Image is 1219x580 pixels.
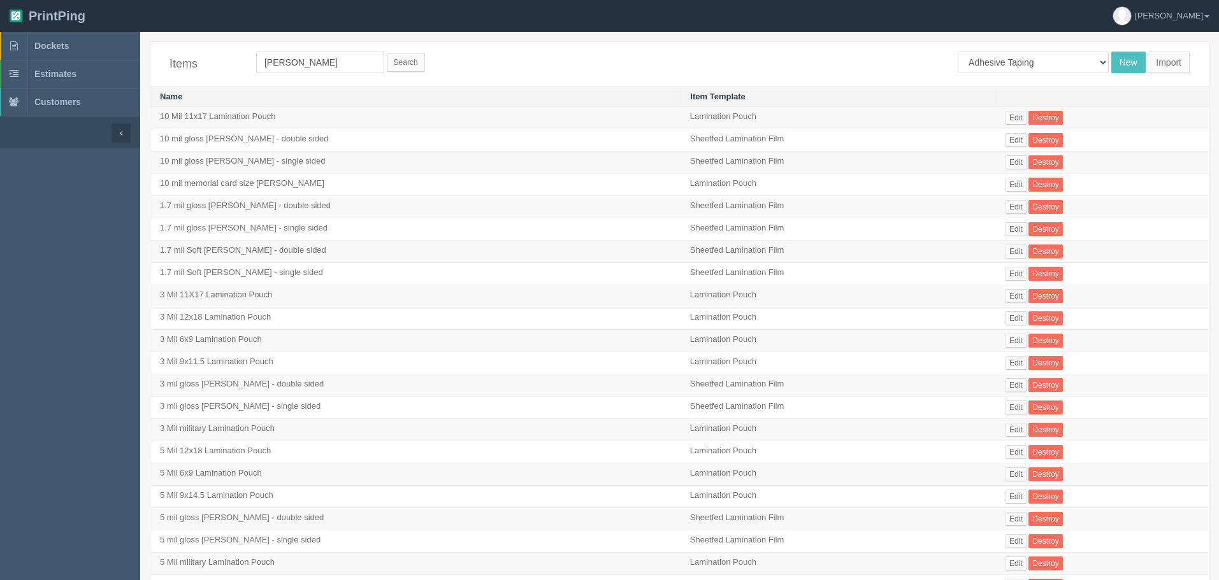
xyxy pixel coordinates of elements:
td: 5 mil gloss [PERSON_NAME] - double sided [150,508,681,530]
a: Destroy [1028,178,1062,192]
td: Lamination Pouch [681,285,996,308]
a: Destroy [1028,556,1062,570]
a: Edit [1006,133,1027,147]
a: Edit [1006,467,1027,481]
td: Sheetfed Lamination Film [681,241,996,263]
a: Edit [1006,556,1027,570]
td: Lamination Pouch [681,308,996,330]
td: Lamination Pouch [681,107,996,129]
td: 1.7 mil gloss [PERSON_NAME] - double sided [150,196,681,218]
td: 3 mil gloss [PERSON_NAME] - double sided [150,374,681,397]
span: Dockets [34,41,69,51]
a: Edit [1006,289,1027,303]
input: Import [1148,52,1190,73]
a: Destroy [1028,311,1062,325]
td: Lamination Pouch [681,174,996,196]
td: 10 Mil 11x17 Lamination Pouch [150,107,681,129]
a: Edit [1006,178,1027,192]
td: Sheetfed Lamination Film [681,196,996,218]
a: Edit [1006,267,1027,281]
input: New [1111,52,1146,73]
a: Destroy [1028,445,1062,459]
td: Sheetfed Lamination Film [681,218,996,241]
a: Destroy [1028,512,1062,526]
a: Destroy [1028,155,1062,169]
a: Destroy [1028,222,1062,236]
td: Sheetfed Lamination Film [681,263,996,285]
a: Edit [1006,534,1027,548]
a: Destroy [1028,334,1062,348]
td: 3 Mil 6x9 Lamination Pouch [150,330,681,352]
a: Destroy [1028,534,1062,548]
a: Edit [1006,200,1027,214]
td: 5 Mil 6x9 Lamination Pouch [150,463,681,486]
td: 1.7 mil Soft [PERSON_NAME] - single sided [150,263,681,285]
td: 5 Mil 12x18 Lamination Pouch [150,441,681,463]
td: Lamination Pouch [681,352,996,374]
a: Edit [1006,400,1027,414]
img: avatar_default-7531ab5dedf162e01f1e0bb0964e6a185e93c5c22dfe317fb01d7f8cd2b1632c.jpg [1113,7,1131,25]
td: 5 Mil 9x14.5 Lamination Pouch [150,486,681,508]
a: Destroy [1028,356,1062,370]
td: Sheetfed Lamination Film [681,152,996,174]
input: Item name [256,52,384,73]
a: Edit [1006,356,1027,370]
td: Sheetfed Lamination Film [681,397,996,419]
a: Name [160,92,182,101]
a: Destroy [1028,267,1062,281]
a: Destroy [1028,200,1062,214]
td: Lamination Pouch [681,463,996,486]
a: Edit [1006,244,1027,258]
td: 1.7 mil Soft [PERSON_NAME] - double sided [150,241,681,263]
a: Edit [1006,311,1027,325]
a: Edit [1006,490,1027,504]
a: Edit [1006,423,1027,437]
a: Edit [1006,378,1027,392]
img: logo-3e63b451c926e2ac314895c53de4908e5d424f24456219fb08d385ab2e579770.png [10,10,22,22]
td: Sheetfed Lamination Film [681,530,996,553]
td: Lamination Pouch [681,486,996,508]
td: 3 Mil 9x11.5 Lamination Pouch [150,352,681,374]
td: 10 mil memorial card size [PERSON_NAME] [150,174,681,196]
a: Destroy [1028,490,1062,504]
td: 5 Mil military Lamination Pouch [150,553,681,575]
td: Sheetfed Lamination Film [681,129,996,152]
td: Sheetfed Lamination Film [681,374,996,397]
td: 1.7 mil gloss [PERSON_NAME] - single sided [150,218,681,241]
a: Edit [1006,222,1027,236]
a: Item Template [690,92,745,101]
a: Destroy [1028,244,1062,258]
h4: Items [170,58,237,71]
td: Lamination Pouch [681,330,996,352]
td: Sheetfed Lamination Film [681,508,996,530]
a: Edit [1006,155,1027,169]
a: Destroy [1028,111,1062,125]
span: Customers [34,97,81,107]
td: Lamination Pouch [681,419,996,441]
td: Lamination Pouch [681,553,996,575]
td: 3 Mil 11X17 Lamination Pouch [150,285,681,308]
a: Destroy [1028,423,1062,437]
span: Estimates [34,69,76,79]
td: 3 mil gloss [PERSON_NAME] - single sided [150,397,681,419]
td: 3 Mil 12x18 Lamination Pouch [150,308,681,330]
a: Destroy [1028,289,1062,303]
a: Destroy [1028,467,1062,481]
td: 10 mil gloss [PERSON_NAME] - single sided [150,152,681,174]
a: Edit [1006,334,1027,348]
td: 3 Mil military Lamination Pouch [150,419,681,441]
td: Lamination Pouch [681,441,996,463]
a: Edit [1006,512,1027,526]
a: Edit [1006,445,1027,459]
td: 5 mil gloss [PERSON_NAME] - single sided [150,530,681,553]
td: 10 mil gloss [PERSON_NAME] - double sided [150,129,681,152]
a: Destroy [1028,378,1062,392]
input: Search [387,53,425,72]
a: Edit [1006,111,1027,125]
a: Destroy [1028,133,1062,147]
a: Destroy [1028,400,1062,414]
